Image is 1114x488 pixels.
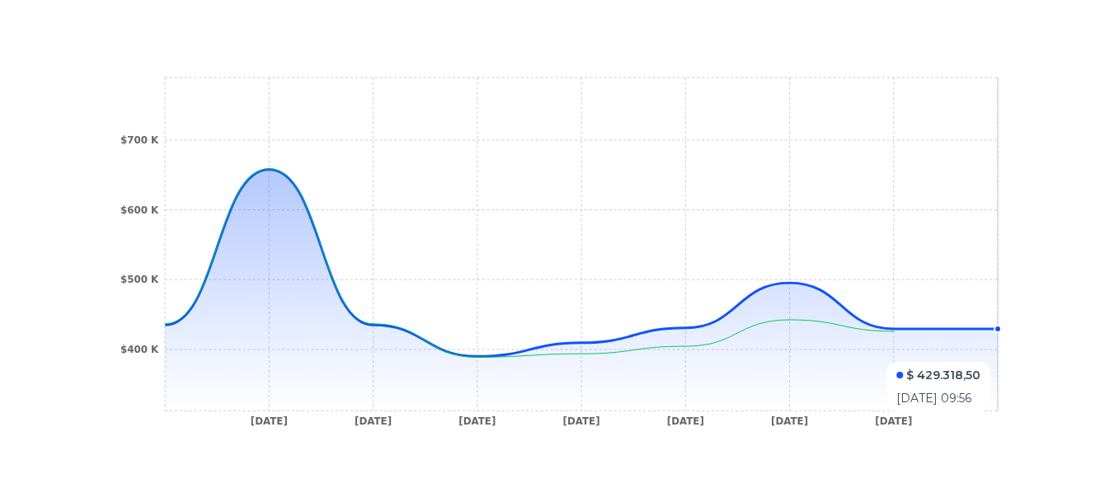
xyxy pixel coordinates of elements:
[120,204,159,216] tspan: $600 K
[120,274,159,285] tspan: $500 K
[251,415,288,427] tspan: [DATE]
[120,344,159,355] tspan: $400 K
[355,415,392,427] tspan: [DATE]
[667,415,704,427] tspan: [DATE]
[458,415,496,427] tspan: [DATE]
[875,415,912,427] tspan: [DATE]
[771,415,808,427] tspan: [DATE]
[120,134,159,146] tspan: $700 K
[563,415,600,427] tspan: [DATE]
